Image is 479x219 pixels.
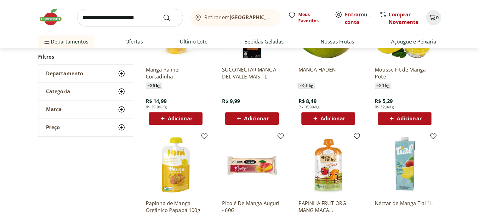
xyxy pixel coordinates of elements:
[146,105,167,110] span: R$ 29,99/Kg
[244,38,284,45] a: Bebidas Geladas
[38,50,133,63] h2: Filtros
[46,88,70,95] span: Categoria
[244,116,269,121] span: Adicionar
[298,66,358,80] a: MANGA HADEN
[38,101,133,118] button: Marca
[375,200,435,214] a: Néctar de Manga Tial 1L
[38,83,133,100] button: Categoria
[288,11,327,24] a: Meus Favoritos
[163,14,178,21] button: Submit Search
[146,135,206,195] img: Papinha de Manga Orgânico Papapá 100g
[298,98,316,105] span: R$ 8,49
[391,38,436,45] a: Açougue e Peixaria
[375,83,391,89] span: ~ 0,1 kg
[168,116,192,121] span: Adicionar
[436,14,439,20] span: 0
[426,10,441,25] button: Carrinho
[38,8,70,26] img: Hortifruti
[222,200,282,214] a: Picolé De Manga Auguri - 60G
[149,112,202,125] button: Adicionar
[375,135,435,195] img: Néctar de Manga Tial 1L
[222,66,282,80] a: SUCO NECTAR MANGA DEL VALLE MAIS 1L
[375,98,393,105] span: R$ 5,29
[43,34,51,49] button: Menu
[146,200,206,214] a: Papinha de Manga Orgânico Papapá 100g
[345,11,379,26] a: Criar conta
[230,14,336,21] b: [GEOGRAPHIC_DATA]/[GEOGRAPHIC_DATA]
[46,106,62,112] span: Marca
[378,112,431,125] button: Adicionar
[46,70,83,77] span: Departamento
[301,112,355,125] button: Adicionar
[222,98,240,105] span: R$ 9,99
[298,83,315,89] span: ~ 0,5 kg
[321,38,354,45] a: Nossas Frutas
[125,38,143,45] a: Ofertas
[225,112,279,125] button: Adicionar
[180,38,208,45] a: Último Lote
[146,66,206,80] a: Manga Palmer Cortadinha
[298,135,358,195] img: PAPINHA FRUT ORG MANG MACA NATUZINHO 99G
[397,116,421,121] span: Adicionar
[389,11,418,26] a: Comprar Novamente
[321,116,345,121] span: Adicionar
[345,11,373,26] span: ou
[146,83,162,89] span: ~ 0,5 kg
[146,98,167,105] span: R$ 14,99
[46,124,60,130] span: Preço
[222,135,282,195] img: Picolé De Manga Auguri - 60G
[77,9,183,26] input: search
[38,118,133,136] button: Preço
[38,65,133,82] button: Departamento
[375,66,435,80] a: Mousse Fit de Manga Pote
[191,9,281,26] button: Retirar em[GEOGRAPHIC_DATA]/[GEOGRAPHIC_DATA]
[298,105,320,110] span: R$ 16,99/Kg
[375,105,394,110] span: R$ 52,9/Kg
[345,11,361,18] a: Entrar
[43,34,88,49] span: Departamentos
[298,200,358,214] a: PAPINHA FRUT ORG MANG MACA NATUZINHO 99G
[204,14,274,20] span: Retirar em
[298,11,327,24] span: Meus Favoritos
